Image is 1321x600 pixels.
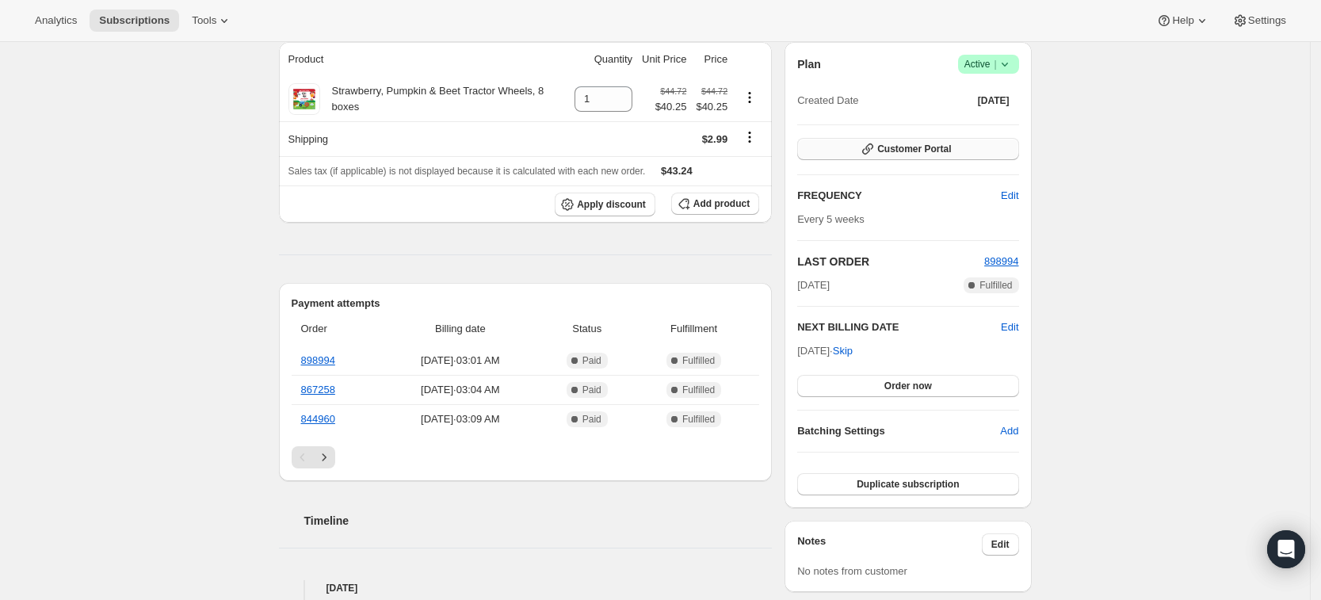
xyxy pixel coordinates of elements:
[301,413,335,425] a: 844960
[991,538,1010,551] span: Edit
[982,533,1019,556] button: Edit
[682,413,715,426] span: Fulfilled
[1223,10,1296,32] button: Settings
[90,10,179,32] button: Subscriptions
[582,413,601,426] span: Paid
[979,279,1012,292] span: Fulfilled
[737,89,762,106] button: Product actions
[797,423,1000,439] h6: Batching Settings
[696,99,727,115] span: $40.25
[1248,14,1286,27] span: Settings
[384,321,536,337] span: Billing date
[797,213,865,225] span: Every 5 weeks
[797,188,1001,204] h2: FREQUENCY
[304,513,773,529] h2: Timeline
[182,10,242,32] button: Tools
[833,343,853,359] span: Skip
[638,321,750,337] span: Fulfillment
[279,580,773,596] h4: [DATE]
[288,83,320,115] img: product img
[1001,188,1018,204] span: Edit
[582,354,601,367] span: Paid
[797,473,1018,495] button: Duplicate subscription
[984,254,1018,269] button: 898994
[292,311,380,346] th: Order
[545,321,628,337] span: Status
[797,277,830,293] span: [DATE]
[577,198,646,211] span: Apply discount
[384,353,536,369] span: [DATE] · 03:01 AM
[25,10,86,32] button: Analytics
[682,354,715,367] span: Fulfilled
[701,86,727,96] small: $44.72
[797,533,982,556] h3: Notes
[279,121,571,156] th: Shipping
[797,138,1018,160] button: Customer Portal
[1267,530,1305,568] div: Open Intercom Messenger
[797,345,853,357] span: [DATE] ·
[661,165,693,177] span: $43.24
[384,382,536,398] span: [DATE] · 03:04 AM
[693,197,750,210] span: Add product
[797,93,858,109] span: Created Date
[1172,14,1193,27] span: Help
[702,133,728,145] span: $2.99
[884,380,932,392] span: Order now
[978,94,1010,107] span: [DATE]
[797,56,821,72] h2: Plan
[1000,423,1018,439] span: Add
[797,375,1018,397] button: Order now
[35,14,77,27] span: Analytics
[737,128,762,146] button: Shipping actions
[320,83,566,115] div: Strawberry, Pumpkin & Beet Tractor Wheels, 8 boxes
[994,58,996,71] span: |
[301,384,335,396] a: 867258
[797,565,907,577] span: No notes from customer
[292,446,760,468] nav: Pagination
[968,90,1019,112] button: [DATE]
[301,354,335,366] a: 898994
[555,193,655,216] button: Apply discount
[797,319,1001,335] h2: NEXT BILLING DATE
[964,56,1013,72] span: Active
[823,338,862,364] button: Skip
[292,296,760,311] h2: Payment attempts
[279,42,571,77] th: Product
[857,478,959,491] span: Duplicate subscription
[582,384,601,396] span: Paid
[384,411,536,427] span: [DATE] · 03:09 AM
[671,193,759,215] button: Add product
[1001,319,1018,335] button: Edit
[877,143,951,155] span: Customer Portal
[99,14,170,27] span: Subscriptions
[570,42,637,77] th: Quantity
[991,183,1028,208] button: Edit
[192,14,216,27] span: Tools
[655,99,687,115] span: $40.25
[1147,10,1219,32] button: Help
[682,384,715,396] span: Fulfilled
[691,42,732,77] th: Price
[991,418,1028,444] button: Add
[984,255,1018,267] a: 898994
[797,254,984,269] h2: LAST ORDER
[637,42,691,77] th: Unit Price
[313,446,335,468] button: Next
[288,166,646,177] span: Sales tax (if applicable) is not displayed because it is calculated with each new order.
[660,86,686,96] small: $44.72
